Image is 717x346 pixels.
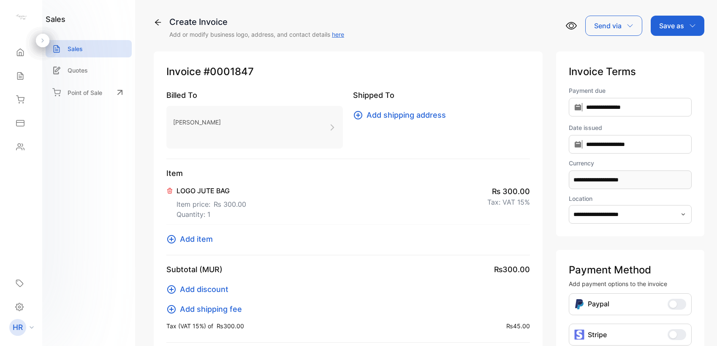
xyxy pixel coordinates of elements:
p: LOGO JUTE BAG [177,186,246,196]
label: Location [569,195,592,202]
img: icon [574,330,584,340]
p: Paypal [588,299,609,310]
a: Sales [46,40,132,57]
span: ₨ 300.00 [492,186,530,197]
span: ₨300.00 [217,322,244,330]
p: Billed To [166,89,343,101]
p: Save as [659,21,684,31]
span: Add item [180,233,213,245]
label: Currency [569,159,692,168]
button: Add item [166,233,218,245]
div: Create Invoice [169,16,344,28]
p: Add payment options to the invoice [569,279,692,288]
span: Add shipping address [367,109,446,121]
p: Sales [68,44,83,53]
h1: sales [46,14,65,25]
p: Item [166,168,530,179]
label: Payment due [569,86,692,95]
p: Point of Sale [68,88,102,97]
button: Add discount [166,284,234,295]
span: Add shipping fee [180,303,242,315]
a: here [332,31,344,38]
p: Item price: [177,196,246,209]
p: Quotes [68,66,88,75]
p: HR [13,322,23,333]
span: ₨300.00 [494,264,530,275]
p: Send via [594,21,622,31]
p: Tax: VAT 15% [487,197,530,207]
p: Stripe [588,330,607,340]
span: #0001847 [204,64,254,79]
button: Add shipping fee [166,303,247,315]
button: Save as [651,16,704,36]
p: [PERSON_NAME] [173,116,221,128]
p: Invoice Terms [569,64,692,79]
img: Icon [574,299,584,310]
p: Payment Method [569,262,692,278]
span: ₨ 300.00 [214,199,246,209]
p: Subtotal (MUR) [166,264,223,275]
button: Send via [585,16,642,36]
p: Invoice [166,64,530,79]
p: Shipped To [353,89,530,101]
p: Tax (VAT 15%) of [166,322,244,330]
label: Date issued [569,123,692,132]
span: Add discount [180,284,228,295]
p: Add or modify business logo, address, and contact details [169,30,344,39]
img: logo [15,11,27,24]
a: Point of Sale [46,83,132,102]
a: Quotes [46,62,132,79]
p: Quantity: 1 [177,209,246,219]
span: ₨45.00 [506,322,530,330]
button: Add shipping address [353,109,451,121]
